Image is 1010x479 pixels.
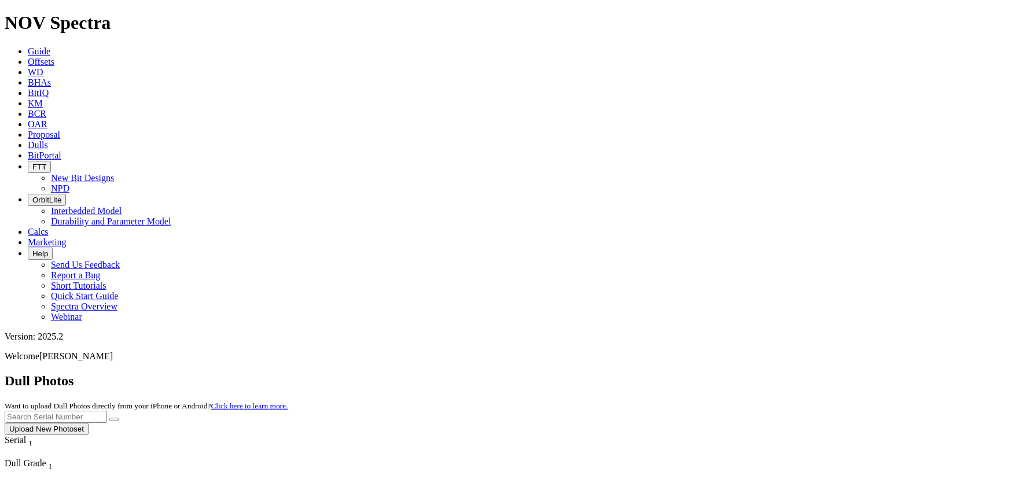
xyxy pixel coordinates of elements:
[5,423,89,435] button: Upload New Photoset
[32,196,61,204] span: OrbitLite
[5,435,26,445] span: Serial
[28,237,67,247] a: Marketing
[28,119,47,129] a: OAR
[28,98,43,108] a: KM
[28,109,46,119] a: BCR
[5,435,54,448] div: Serial Sort None
[28,67,43,77] a: WD
[211,401,288,410] a: Click here to learn more.
[28,150,61,160] a: BitPortal
[28,439,32,447] sub: 1
[51,206,122,216] a: Interbedded Model
[28,161,51,173] button: FTT
[5,458,46,468] span: Dull Grade
[5,401,288,410] small: Want to upload Dull Photos directly from your iPhone or Android?
[28,435,32,445] span: Sort None
[5,411,107,423] input: Search Serial Number
[28,78,51,87] a: BHAs
[28,248,53,260] button: Help
[51,183,69,193] a: NPD
[32,163,46,171] span: FTT
[51,270,100,280] a: Report a Bug
[5,12,1005,34] h1: NOV Spectra
[28,46,50,56] a: Guide
[5,351,1005,362] p: Welcome
[28,194,66,206] button: OrbitLite
[28,130,60,139] a: Proposal
[28,227,49,237] a: Calcs
[51,301,117,311] a: Spectra Overview
[28,140,48,150] a: Dulls
[51,312,82,322] a: Webinar
[51,260,120,270] a: Send Us Feedback
[5,435,54,458] div: Sort None
[5,458,86,471] div: Dull Grade Sort None
[51,291,118,301] a: Quick Start Guide
[32,249,48,258] span: Help
[39,351,113,361] span: [PERSON_NAME]
[5,448,54,458] div: Column Menu
[49,458,53,468] span: Sort None
[28,88,49,98] a: BitIQ
[5,373,1005,389] h2: Dull Photos
[28,57,54,67] a: Offsets
[49,462,53,470] sub: 1
[5,331,1005,342] div: Version: 2025.2
[51,173,114,183] a: New Bit Designs
[51,281,106,290] a: Short Tutorials
[51,216,171,226] a: Durability and Parameter Model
